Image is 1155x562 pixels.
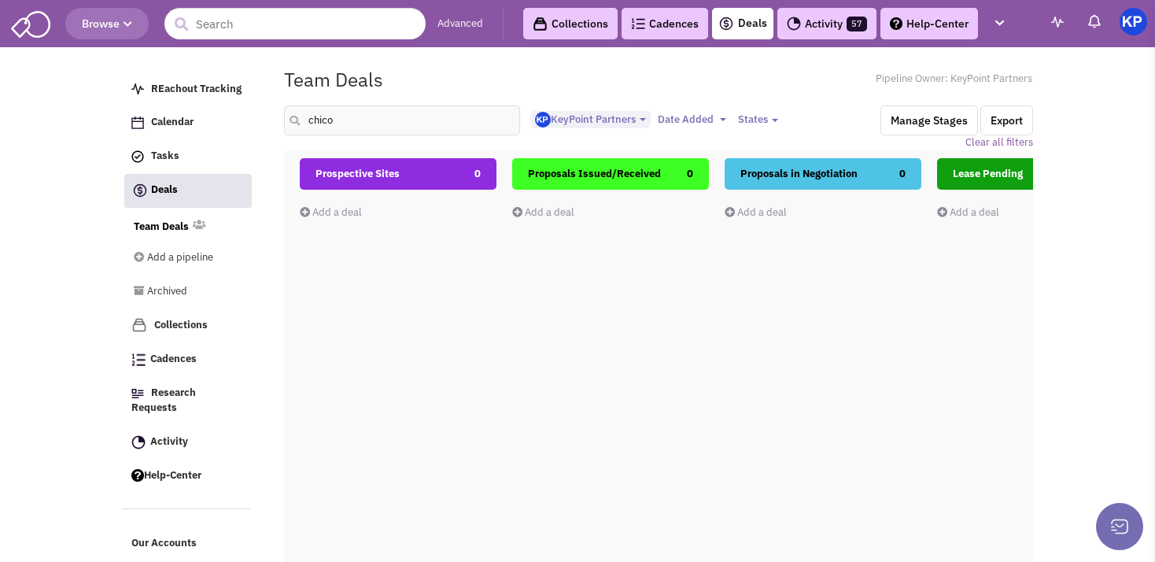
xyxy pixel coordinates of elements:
[1120,8,1147,35] img: KeyPoint Partners
[150,434,188,448] span: Activity
[890,17,902,30] img: help.png
[131,386,196,415] span: Research Requests
[523,8,618,39] a: Collections
[124,310,251,341] a: Collections
[530,111,651,129] button: KeyPoint Partners
[134,220,189,235] a: Team Deals
[151,150,179,163] span: Tasks
[300,205,362,219] a: Add a deal
[284,105,520,135] input: Search deals
[151,82,242,95] span: REachout Tracking
[535,112,551,128] img: Gp5tB00MpEGTGSMiAkF79g.png
[154,318,208,331] span: Collections
[124,174,252,208] a: Deals
[124,75,251,105] a: REachout Tracking
[733,111,783,128] button: States
[718,14,767,33] a: Deals
[725,205,787,219] a: Add a deal
[937,205,999,219] a: Add a deal
[622,8,708,39] a: Cadences
[740,167,858,180] span: Proposals in Negotiation
[631,18,645,29] img: Cadences_logo.png
[124,379,251,423] a: Research Requests
[11,8,50,38] img: SmartAdmin
[899,158,906,190] span: 0
[474,158,481,190] span: 0
[653,111,731,128] button: Date Added
[134,277,230,307] a: Archived
[787,17,801,31] img: Activity.png
[124,142,251,172] a: Tasks
[65,8,149,39] button: Browse
[880,8,978,39] a: Help-Center
[533,17,548,31] img: icon-collection-lavender-black.svg
[512,205,574,219] a: Add a deal
[124,461,251,491] a: Help-Center
[437,17,483,31] a: Advanced
[131,317,147,333] img: icon-collection-lavender.png
[535,113,636,126] span: KeyPoint Partners
[134,243,230,273] a: Add a pipeline
[718,14,734,33] img: icon-deals.svg
[131,150,144,163] img: icon-tasks.png
[847,17,867,31] span: 57
[124,529,251,559] a: Our Accounts
[953,167,1023,180] span: Lease Pending
[880,105,978,135] button: Manage Stages
[528,167,661,180] span: Proposals Issued/Received
[687,158,693,190] span: 0
[164,8,426,39] input: Search
[876,72,1033,87] span: Pipeline Owner: KeyPoint Partners
[131,435,146,449] img: Activity.png
[124,345,251,375] a: Cadences
[131,116,144,129] img: Calendar.png
[316,167,400,180] span: Prospective Sites
[131,537,197,550] span: Our Accounts
[284,69,383,90] h1: Team Deals
[124,427,251,457] a: Activity
[82,17,132,31] span: Browse
[131,469,144,482] img: help.png
[777,8,876,39] a: Activity57
[124,108,251,138] a: Calendar
[980,105,1033,135] button: Export
[131,389,144,398] img: Research.png
[131,353,146,366] img: Cadences_logo.png
[132,181,148,200] img: icon-deals.svg
[965,135,1033,150] a: Clear all filters
[658,113,714,126] span: Date Added
[151,116,194,129] span: Calendar
[150,353,197,366] span: Cadences
[738,113,768,126] span: States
